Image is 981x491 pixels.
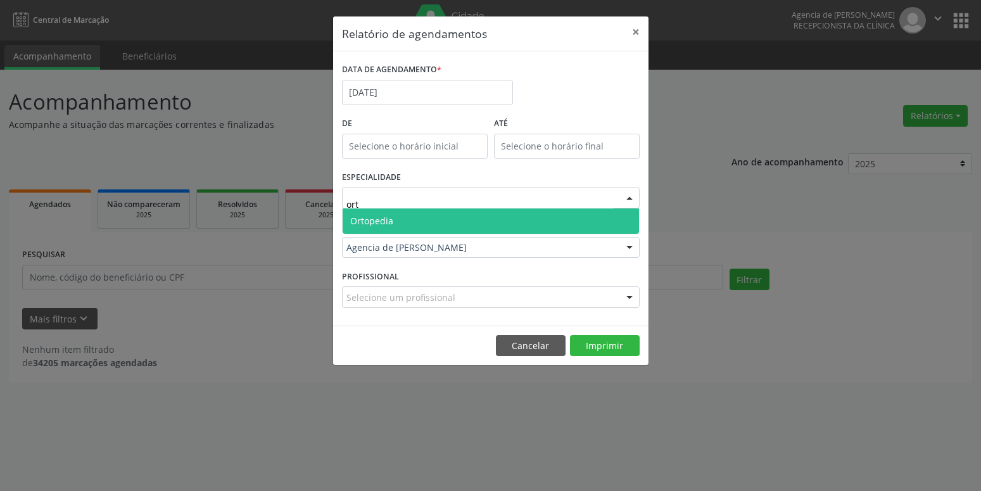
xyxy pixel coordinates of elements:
[570,335,640,357] button: Imprimir
[494,134,640,159] input: Selecione o horário final
[494,114,640,134] label: ATÉ
[342,80,513,105] input: Selecione uma data ou intervalo
[342,168,401,188] label: ESPECIALIDADE
[342,134,488,159] input: Selecione o horário inicial
[342,60,441,80] label: DATA DE AGENDAMENTO
[342,267,399,286] label: PROFISSIONAL
[350,215,393,227] span: Ortopedia
[346,241,614,254] span: Agencia de [PERSON_NAME]
[496,335,566,357] button: Cancelar
[346,191,614,217] input: Seleciona uma especialidade
[623,16,649,48] button: Close
[346,291,455,304] span: Selecione um profissional
[342,25,487,42] h5: Relatório de agendamentos
[342,114,488,134] label: De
